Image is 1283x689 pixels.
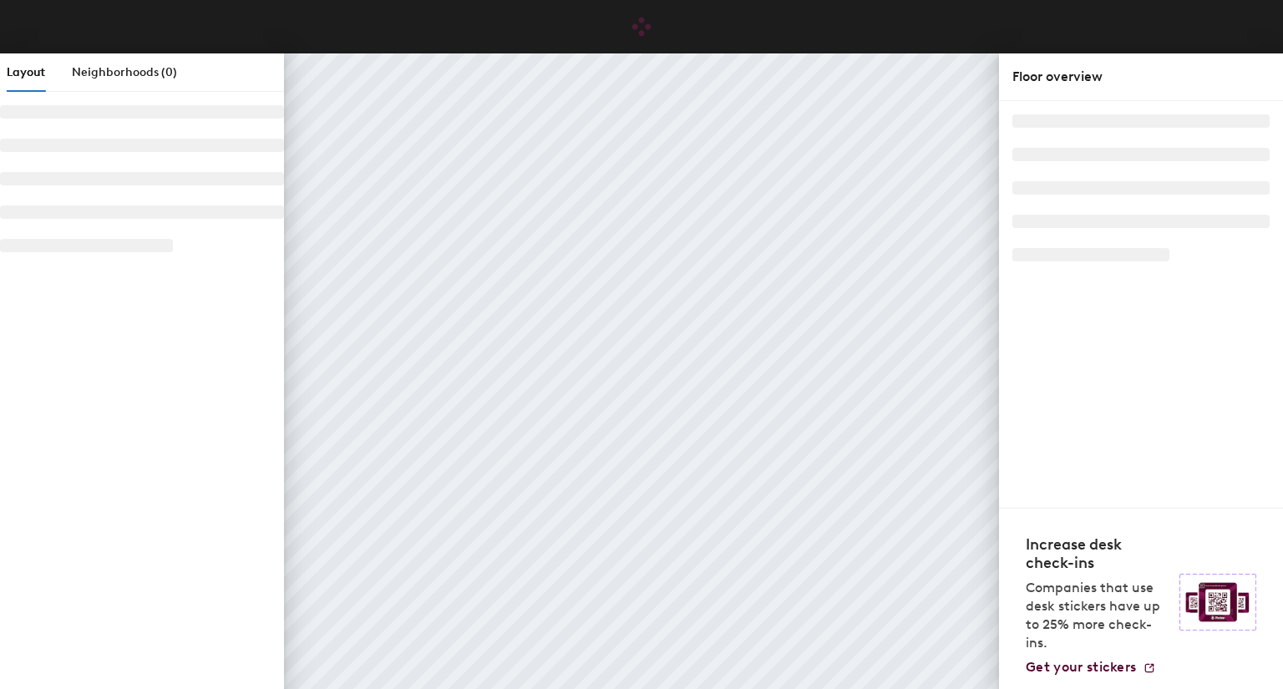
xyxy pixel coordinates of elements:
[1026,659,1156,676] a: Get your stickers
[7,65,45,79] span: Layout
[1026,659,1136,675] span: Get your stickers
[1012,67,1270,87] div: Floor overview
[1179,574,1256,631] img: Sticker logo
[1026,579,1169,652] p: Companies that use desk stickers have up to 25% more check-ins.
[1026,535,1169,572] h4: Increase desk check-ins
[72,65,177,79] span: Neighborhoods (0)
